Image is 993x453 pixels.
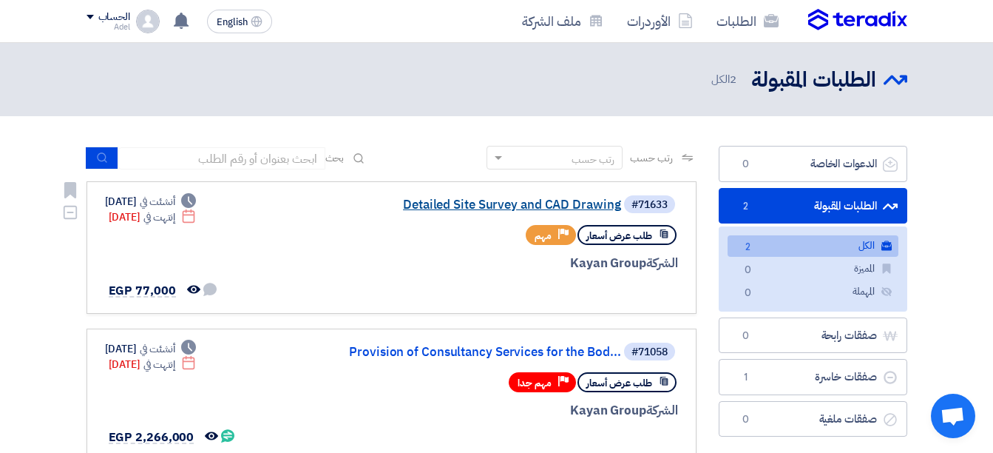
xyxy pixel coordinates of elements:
[109,282,176,300] span: EGP 77,000
[109,357,197,372] div: [DATE]
[109,429,194,446] span: EGP 2,266,000
[615,4,705,38] a: الأوردرات
[322,401,678,420] div: Kayan Group
[143,357,175,372] span: إنتهت في
[719,318,907,354] a: صفقات رابحة0
[631,200,668,210] div: #71633
[87,23,130,31] div: Adel
[207,10,272,33] button: English
[98,11,130,24] div: الحساب
[728,258,898,280] a: المميزة
[510,4,615,38] a: ملف الشركة
[535,229,552,243] span: مهم
[586,376,652,390] span: طلب عرض أسعار
[109,209,197,225] div: [DATE]
[739,240,757,255] span: 2
[572,152,614,167] div: رتب حسب
[728,281,898,303] a: المهملة
[105,194,197,209] div: [DATE]
[737,370,755,385] span: 1
[325,198,621,212] a: Detailed Site Survey and CAD Drawing
[140,194,175,209] span: أنشئت في
[630,150,672,166] span: رتب حسب
[140,341,175,357] span: أنشئت في
[325,150,345,166] span: بحث
[711,71,739,88] span: الكل
[719,146,907,182] a: الدعوات الخاصة0
[325,346,621,359] a: Provision of Consultancy Services for the Bod...
[217,17,248,27] span: English
[705,4,790,38] a: الطلبات
[931,394,975,438] div: Open chat
[739,286,757,301] span: 0
[646,254,678,272] span: الشركة
[646,401,678,420] span: الشركة
[719,188,907,224] a: الطلبات المقبولة2
[322,254,678,273] div: Kayan Group
[808,9,907,31] img: Teradix logo
[631,347,668,358] div: #71058
[719,359,907,395] a: صفقات خاسرة1
[751,66,876,95] h2: الطلبات المقبولة
[719,401,907,437] a: صفقات ملغية0
[586,229,652,243] span: طلب عرض أسعار
[105,341,197,357] div: [DATE]
[143,209,175,225] span: إنتهت في
[136,10,160,33] img: profile_test.png
[737,329,755,343] span: 0
[728,235,898,257] a: الكل
[730,71,736,87] span: 2
[737,157,755,172] span: 0
[737,412,755,427] span: 0
[518,376,552,390] span: مهم جدا
[118,147,325,170] input: ابحث بعنوان أو رقم الطلب
[737,199,755,214] span: 2
[739,263,757,278] span: 0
